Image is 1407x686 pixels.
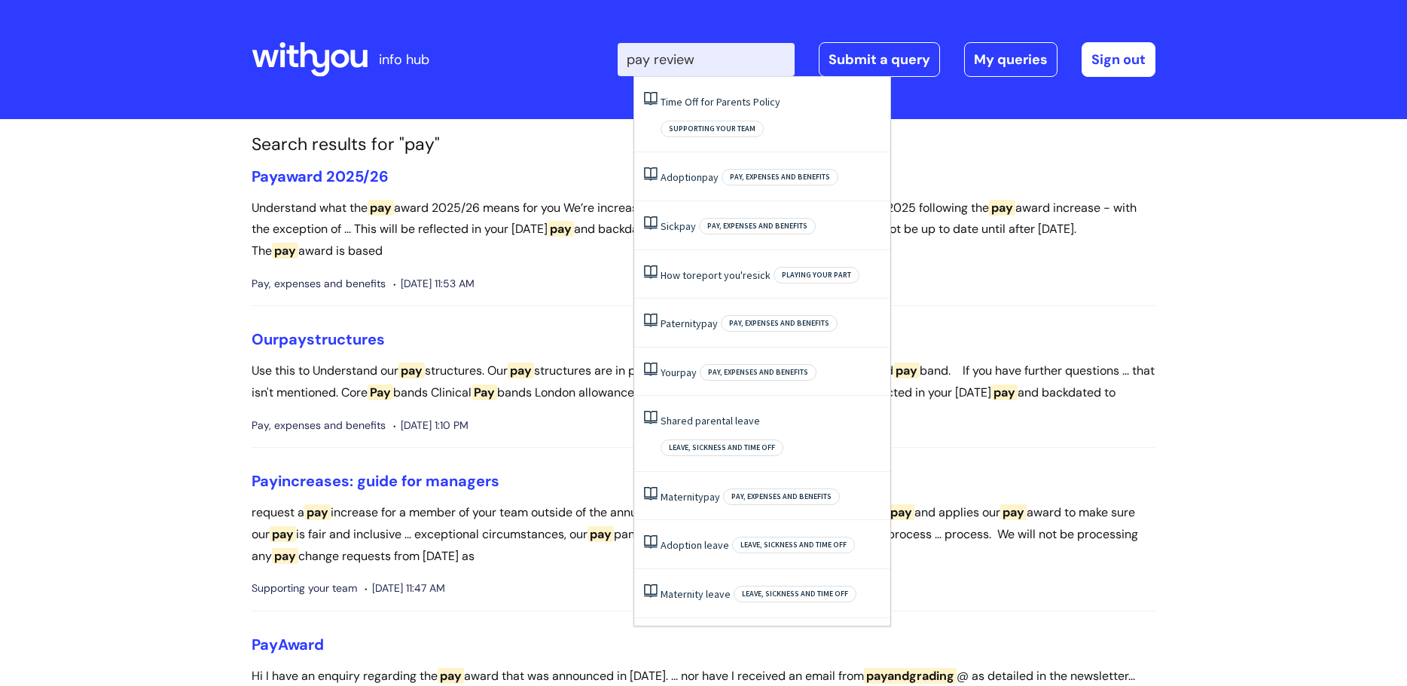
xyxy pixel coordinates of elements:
[548,221,574,237] span: pay
[304,504,331,520] span: pay
[252,416,386,435] span: Pay, expenses and benefits
[734,586,856,602] span: Leave, sickness and time off
[472,384,497,400] span: Pay
[661,587,731,601] a: Maternity leave
[893,363,920,378] span: pay
[989,200,1015,216] span: pay
[661,170,719,184] a: Adoptionpay
[368,384,393,400] span: Pay
[618,42,1155,77] div: | -
[723,488,840,505] span: Pay, expenses and benefits
[661,414,760,427] a: Shared parental leave
[1000,504,1027,520] span: pay
[252,134,1155,155] h1: Search results for "pay"
[1082,42,1155,77] a: Sign out
[365,579,445,598] span: [DATE] 11:47 AM
[774,267,859,283] span: Playing your part
[661,95,780,109] a: Time Off for Parents Policy
[692,268,722,282] span: report
[272,243,298,259] span: pay
[252,635,324,654] a: PayAward
[368,200,394,216] span: pay
[398,363,425,378] span: pay
[661,439,783,456] span: Leave, sickness and time off
[722,169,838,185] span: Pay, expenses and benefits
[661,268,771,282] a: How toreport you'resick
[252,167,277,186] span: Pay
[438,668,464,684] span: pay
[270,526,296,542] span: pay
[379,47,429,72] p: info hub
[279,329,307,349] span: pay
[679,219,696,233] span: pay
[661,490,720,504] a: Maternitypay
[252,635,278,654] span: Pay
[888,504,914,520] span: pay
[588,526,614,542] span: pay
[964,42,1058,77] a: My queries
[252,502,1155,567] p: request a increase for a member of your team outside of the annual review process ... WithYou rev...
[252,360,1155,404] p: Use this to Understand our structures. Our structures are in place to ... role as any salary with...
[252,198,1155,262] p: Understand what the award 2025/26 means for you We’re increasing our by 1.5% for ... Real Living ...
[701,317,718,330] span: pay
[702,170,719,184] span: pay
[680,366,697,379] span: pay
[661,121,764,137] span: Supporting your team
[661,538,729,552] a: Adoption leave
[732,537,855,553] span: Leave, sickness and time off
[252,167,389,186] a: Payaward 2025/26
[618,43,795,76] input: Search
[252,471,499,491] a: Payincreases: guide for managers
[508,363,534,378] span: pay
[252,579,357,598] span: Supporting your team
[252,471,278,491] span: Pay
[661,366,697,379] a: Yourpay
[393,274,475,293] span: [DATE] 11:53 AM
[252,329,385,349] a: Ourpaystructures
[703,490,720,504] span: pay
[699,218,816,234] span: Pay, expenses and benefits
[272,548,298,564] span: pay
[864,668,957,684] span: payandgrading
[991,384,1018,400] span: pay
[661,317,718,330] a: Paternitypay
[393,416,468,435] span: [DATE] 1:10 PM
[819,42,940,77] a: Submit a query
[721,315,838,332] span: Pay, expenses and benefits
[700,364,816,381] span: Pay, expenses and benefits
[252,274,386,293] span: Pay, expenses and benefits
[724,268,752,282] span: you're
[661,219,696,233] a: Sickpay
